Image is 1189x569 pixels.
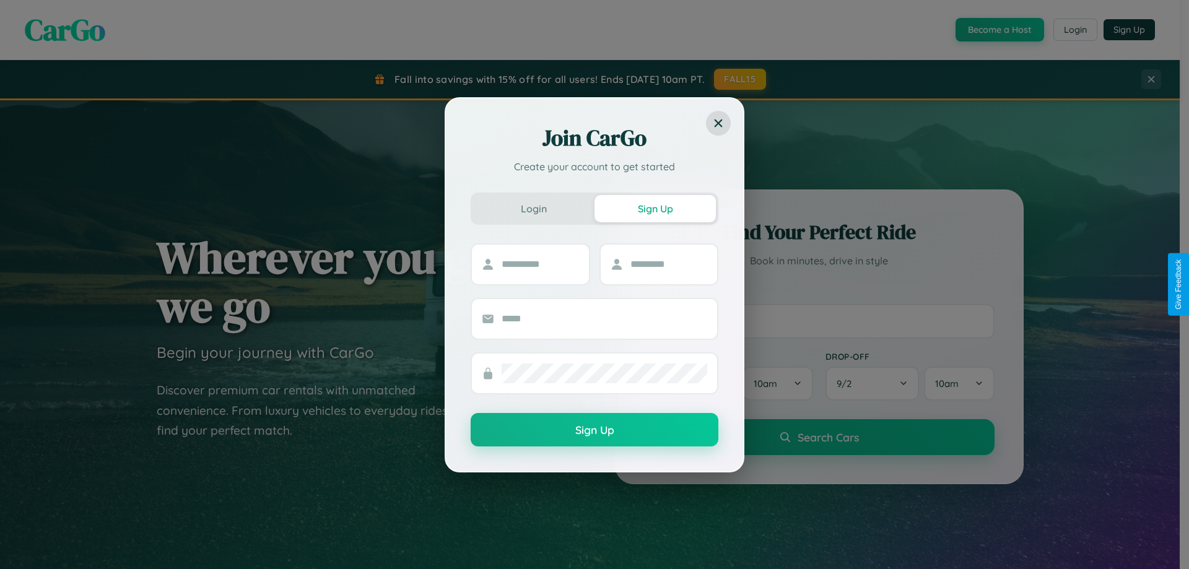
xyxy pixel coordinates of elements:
h2: Join CarGo [471,123,718,153]
button: Sign Up [594,195,716,222]
button: Sign Up [471,413,718,446]
div: Give Feedback [1174,259,1183,310]
button: Login [473,195,594,222]
p: Create your account to get started [471,159,718,174]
